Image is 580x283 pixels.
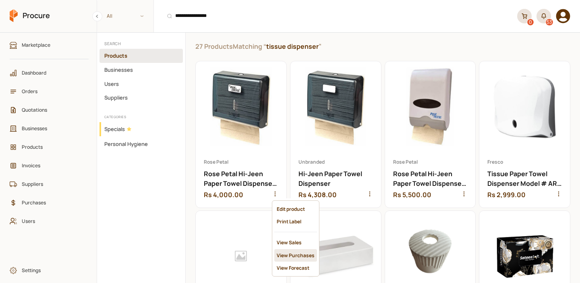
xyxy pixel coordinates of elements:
a: Tissue Paper Towel Dispenser Model # AR-1220 [479,61,570,208]
span: Quotations [22,106,82,114]
span: Dashboard [22,69,82,77]
button: 53 [536,9,551,23]
button: Products Category [99,49,183,63]
span: Purchases [22,199,82,206]
span: Marketplace [22,41,82,49]
span: Orders [22,87,82,95]
q: tissue dispenser [263,42,321,51]
a: Purchases [6,195,93,210]
div: Print Label [274,215,317,228]
div: View Sales [274,236,317,249]
span: Products [22,143,82,151]
a: Procure [10,9,50,23]
a: Businesses [6,121,93,136]
div: View Forecast [274,262,317,274]
a: Rose Petal Hi-Jeen Paper Towel Dispenser (Small) [196,61,286,208]
button: Specials Category [99,122,183,136]
a: Products [6,139,93,155]
a: Suppliers [6,177,93,192]
a: 0 [517,9,532,23]
span: Procure [23,10,50,21]
span: Invoices [22,162,82,169]
h2: Categories [104,114,178,119]
h2: Search [104,41,178,46]
button: Suppliers Category [99,91,183,105]
div: View Purchases [274,249,317,262]
a: Dashboard [6,65,93,81]
a: Orders [6,84,93,99]
input: Products, Businesses, Users, Suppliers, Orders, and Purchases [159,6,512,26]
span: Users [22,217,82,225]
a: Quotations [6,102,93,118]
span: All [97,9,153,23]
a: Hi-Jeen Paper Towel Dispenser [290,61,381,208]
span: All [107,12,112,20]
a: Marketplace [6,37,93,53]
button: Businesses Category [99,63,183,77]
div: Edit product [274,203,317,215]
span: 27 Products Matching [195,42,262,51]
div: 0 [527,19,534,25]
a: Invoices [6,158,93,173]
span: Suppliers [22,180,82,188]
button: Users Category [99,77,183,91]
a: Users [6,214,93,229]
button: Personal Hygiene Category [99,137,183,151]
span: Settings [22,266,82,274]
a: Settings [6,263,93,278]
span: Businesses [22,125,82,132]
a: Rose Petal Hi-Jeen Paper Towel Dispenser (Large) [385,61,476,208]
div: 53 [546,19,553,25]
